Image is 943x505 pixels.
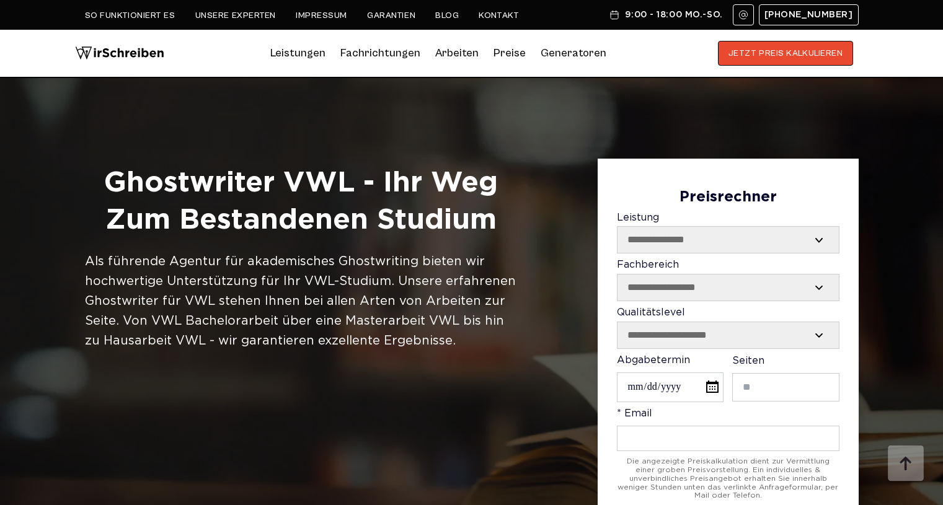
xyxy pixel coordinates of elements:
[764,10,853,20] span: [PHONE_NUMBER]
[609,10,620,20] img: Schedule
[625,10,722,20] span: 9:00 - 18:00 Mo.-So.
[195,11,276,20] a: Unsere Experten
[618,227,839,253] select: Leistung
[617,426,839,451] input: * Email
[887,446,924,483] img: button top
[617,213,839,254] label: Leistung
[541,43,606,63] a: Generatoren
[435,43,479,63] a: Arbeiten
[617,372,724,402] input: Abgabetermin
[617,307,839,349] label: Qualitätslevel
[479,11,519,20] a: Kontakt
[617,189,839,206] div: Preisrechner
[617,408,839,451] label: * Email
[435,11,459,20] a: Blog
[270,43,325,63] a: Leistungen
[617,260,839,301] label: Fachbereich
[367,11,415,20] a: Garantien
[738,10,748,20] img: Email
[732,356,764,366] span: Seiten
[617,457,839,500] div: Die angezeigte Preiskalkulation dient zur Vermittlung einer groben Preisvorstellung. Ein individu...
[85,11,175,20] a: So funktioniert es
[718,41,854,66] button: JETZT PREIS KALKULIEREN
[617,355,724,402] label: Abgabetermin
[75,41,164,66] img: logo wirschreiben
[618,322,839,348] select: Qualitätslevel
[618,274,839,301] select: Fachbereich
[340,43,420,63] a: Fachrichtungen
[759,4,859,25] a: [PHONE_NUMBER]
[494,46,526,59] a: Preise
[85,165,517,239] h1: Ghostwriter VWL - Ihr Weg zum Bestandenen Studium
[296,11,347,20] a: Impressum
[85,252,517,351] div: Als führende Agentur für akademisches Ghostwriting bieten wir hochwertige Unterstützung für Ihr V...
